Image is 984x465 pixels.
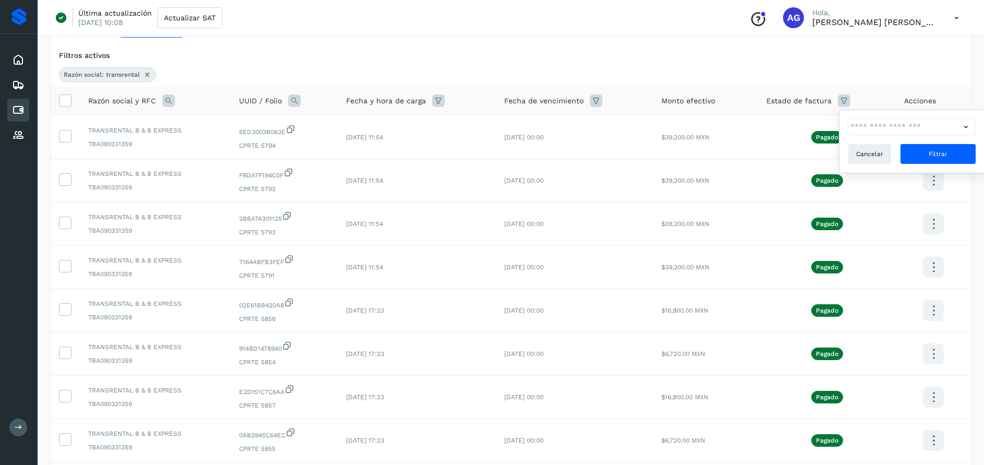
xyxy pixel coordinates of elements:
[504,350,543,357] span: [DATE] 00:00
[904,96,936,106] span: Acciones
[504,394,543,401] span: [DATE] 00:00
[661,96,715,106] span: Monto efectivo
[59,67,156,82] div: Razón social: transrental
[816,307,838,314] p: Pagado
[239,271,329,280] span: CPRTE 5791
[78,8,152,18] p: Última actualización
[88,126,222,135] span: TRANSRENTAL B & B EXPRESS
[239,297,329,310] span: 02E61BB420A8
[239,427,329,440] span: 0AB3945C64EC
[816,437,838,444] p: Pagado
[661,264,709,271] span: $39,200.00 MXN
[239,228,329,237] span: CPRTE 5793
[157,7,222,28] button: Actualizar SAT
[346,134,383,141] span: [DATE] 11:54
[88,299,222,308] span: TRANSRENTAL B & B EXPRESS
[346,307,384,314] span: [DATE] 17:23
[661,134,709,141] span: $39,200.00 MXN
[88,443,222,452] span: TBA090331359
[504,134,543,141] span: [DATE] 00:00
[88,386,222,395] span: TRANSRENTAL B & B EXPRESS
[7,124,29,147] div: Proveedores
[661,220,709,228] span: $39,200.00 MXN
[164,14,216,21] span: Actualizar SAT
[88,429,222,438] span: TRANSRENTAL B & B EXPRESS
[812,8,938,17] p: Hola,
[504,264,543,271] span: [DATE] 00:00
[88,342,222,352] span: TRANSRENTAL B & B EXPRESS
[239,314,329,324] span: CPRTE 5856
[88,269,222,279] span: TBA090331359
[346,177,383,184] span: [DATE] 11:54
[504,307,543,314] span: [DATE] 00:00
[239,254,329,267] span: 7164ABFB3FEF
[239,401,329,410] span: CPRTE 5857
[239,96,282,106] span: UUID / Folio
[88,226,222,235] span: TBA090331359
[812,17,938,27] p: Abigail Gonzalez Leon
[346,350,384,357] span: [DATE] 17:23
[766,96,832,106] span: Estado de factura
[239,184,329,194] span: CPRTE 5792
[239,141,329,150] span: CPRTE 5794
[661,307,708,314] span: $16,800.00 MXN
[504,437,543,444] span: [DATE] 00:00
[239,357,329,367] span: CPRTE 5854
[816,350,838,357] p: Pagado
[816,177,838,184] p: Pagado
[504,177,543,184] span: [DATE] 00:00
[7,74,29,97] div: Embarques
[88,313,222,322] span: TBA090331359
[346,264,383,271] span: [DATE] 11:54
[504,96,584,106] span: Fecha de vencimiento
[64,70,140,79] span: Razón social: transrental
[346,437,384,444] span: [DATE] 17:23
[346,220,383,228] span: [DATE] 11:54
[239,341,329,353] span: 914BD1478940
[816,264,838,271] p: Pagado
[88,139,222,149] span: TBA090331359
[239,444,329,454] span: CPRTE 5855
[661,394,708,401] span: $16,800.00 MXN
[88,212,222,222] span: TRANSRENTAL B & B EXPRESS
[88,169,222,178] span: TRANSRENTAL B & B EXPRESS
[88,96,156,106] span: Razón social y RFC
[88,183,222,192] span: TBA090331359
[78,18,123,27] p: [DATE] 10:08
[504,220,543,228] span: [DATE] 00:00
[816,220,838,228] p: Pagado
[346,394,384,401] span: [DATE] 17:23
[88,399,222,409] span: TBA090331359
[661,437,705,444] span: $6,720.00 MXN
[346,96,426,106] span: Fecha y hora de carga
[7,49,29,71] div: Inicio
[661,350,705,357] span: $6,720.00 MXN
[816,394,838,401] p: Pagado
[816,134,838,141] p: Pagado
[239,168,329,180] span: F8DA7F194C0F
[88,256,222,265] span: TRANSRENTAL B & B EXPRESS
[59,50,963,61] div: Filtros activos
[239,124,329,137] span: 5ED3003B063E
[661,177,709,184] span: $39,200.00 MXN
[88,356,222,365] span: TBA090331359
[239,211,329,223] span: 2BBA7A301125
[7,99,29,122] div: Cuentas por pagar
[239,384,329,397] span: E2D151C7C6AA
